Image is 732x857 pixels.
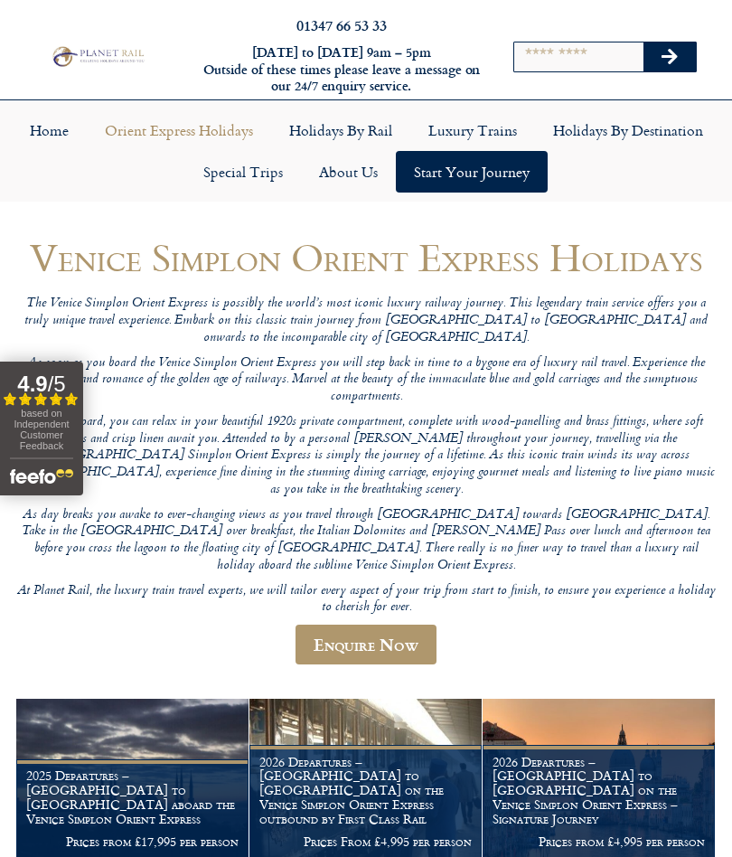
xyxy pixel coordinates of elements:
a: Orient Express Holidays [87,109,271,151]
p: The Venice Simplon Orient Express is possibly the world’s most iconic luxury railway journey. Thi... [16,296,716,346]
p: As day breaks you awake to ever-changing views as you travel through [GEOGRAPHIC_DATA] towards [G... [16,507,716,575]
button: Search [643,42,696,71]
p: As soon as you board the Venice Simplon Orient Express you will step back in time to a bygone era... [16,355,716,406]
nav: Menu [9,109,723,193]
p: Prices From £4,995 per person [259,834,472,849]
a: Holidays by Destination [535,109,721,151]
h6: [DATE] to [DATE] 9am – 5pm Outside of these times please leave a message on our 24/7 enquiry serv... [200,44,483,95]
p: Once on board, you can relax in your beautiful 1920s private compartment, complete with wood-pane... [16,414,716,498]
p: Prices from £17,995 per person [26,834,239,849]
a: Holidays by Rail [271,109,410,151]
a: Start your Journey [396,151,548,193]
p: At Planet Rail, the luxury train travel experts, we will tailor every aspect of your trip from st... [16,583,716,617]
h1: 2026 Departures – [GEOGRAPHIC_DATA] to [GEOGRAPHIC_DATA] on the Venice Simplon Orient Express – S... [493,755,705,826]
img: Planet Rail Train Holidays Logo [49,44,146,69]
h1: Venice Simplon Orient Express Holidays [16,236,716,278]
h1: 2026 Departures – [GEOGRAPHIC_DATA] to [GEOGRAPHIC_DATA] on the Venice Simplon Orient Express out... [259,755,472,826]
a: About Us [301,151,396,193]
a: 01347 66 53 33 [296,14,387,35]
a: Luxury Trains [410,109,535,151]
a: Home [12,109,87,151]
h1: 2025 Departures – [GEOGRAPHIC_DATA] to [GEOGRAPHIC_DATA] aboard the Venice Simplon Orient Express [26,768,239,825]
a: Enquire Now [296,625,436,664]
a: Special Trips [185,151,301,193]
p: Prices from £4,995 per person [493,834,705,849]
